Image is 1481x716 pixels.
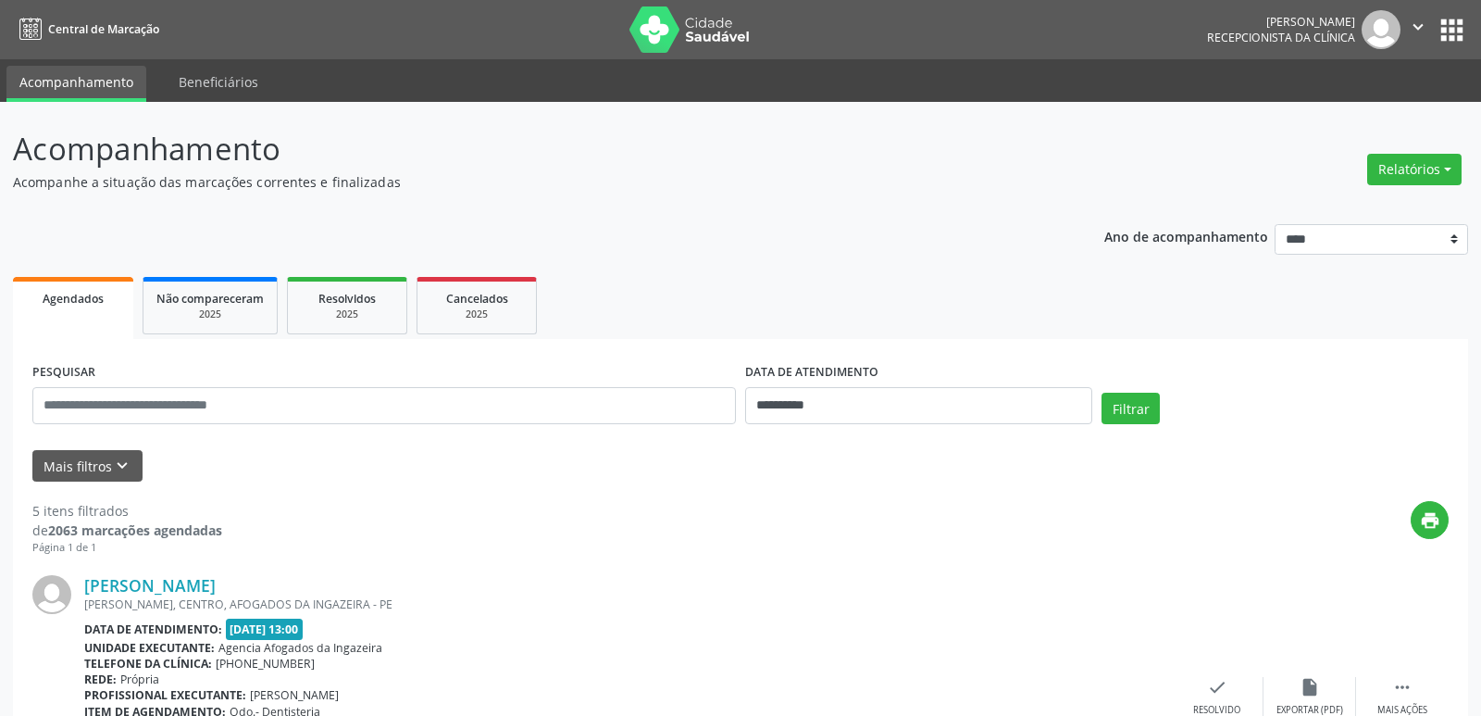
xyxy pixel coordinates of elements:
[1362,10,1400,49] img: img
[32,540,222,556] div: Página 1 de 1
[13,172,1031,192] p: Acompanhe a situação das marcações correntes e finalizadas
[84,622,222,637] b: Data de atendimento:
[301,308,393,321] div: 2025
[32,575,71,614] img: img
[32,501,222,521] div: 5 itens filtrados
[120,672,159,687] span: Própria
[250,687,339,703] span: [PERSON_NAME]
[1436,14,1468,46] button: apps
[156,291,264,307] span: Não compareceram
[745,358,878,387] label: DATA DE ATENDIMENTO
[112,456,132,476] i: keyboard_arrow_down
[1411,501,1449,539] button: print
[1300,677,1320,697] i: insert_drive_file
[1408,17,1428,37] i: 
[1392,677,1413,697] i: 
[13,126,1031,172] p: Acompanhamento
[1367,154,1462,185] button: Relatórios
[218,640,382,656] span: Agencia Afogados da Ingazeira
[32,450,143,483] button: Mais filtroskeyboard_arrow_down
[1420,510,1440,531] i: print
[1207,30,1355,45] span: Recepcionista da clínica
[84,672,117,687] b: Rede:
[84,575,216,596] a: [PERSON_NAME]
[446,291,508,307] span: Cancelados
[216,656,315,672] span: [PHONE_NUMBER]
[1207,677,1227,697] i: check
[84,687,246,703] b: Profissional executante:
[156,308,264,321] div: 2025
[1207,14,1355,30] div: [PERSON_NAME]
[226,619,304,640] span: [DATE] 13:00
[84,656,212,672] b: Telefone da clínica:
[32,358,95,387] label: PESQUISAR
[84,640,215,656] b: Unidade executante:
[1104,224,1268,247] p: Ano de acompanhamento
[318,291,376,307] span: Resolvidos
[1101,393,1160,424] button: Filtrar
[6,66,146,102] a: Acompanhamento
[430,308,523,321] div: 2025
[13,14,159,44] a: Central de Marcação
[84,597,1171,612] div: [PERSON_NAME], CENTRO, AFOGADOS DA INGAZEIRA - PE
[166,66,271,98] a: Beneficiários
[32,521,222,540] div: de
[48,21,159,37] span: Central de Marcação
[1400,10,1436,49] button: 
[48,521,222,539] strong: 2063 marcações agendadas
[43,291,104,307] span: Agendados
